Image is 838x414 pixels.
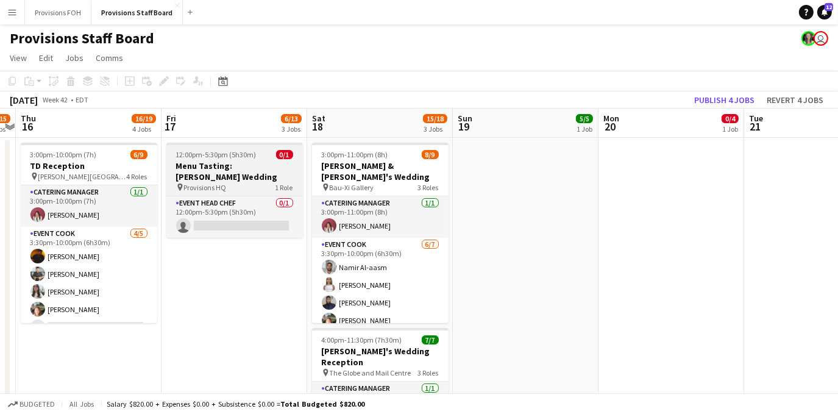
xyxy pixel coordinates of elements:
app-user-avatar: Giannina Fazzari [801,31,816,46]
span: Thu [21,113,36,124]
span: Fri [166,113,176,124]
div: EDT [76,95,88,104]
div: [DATE] [10,94,38,106]
span: Jobs [65,52,83,63]
span: Tue [749,113,763,124]
a: Comms [91,50,128,66]
span: Bau-Xi Gallery [330,183,374,192]
span: 15/18 [423,114,447,123]
span: Comms [96,52,123,63]
span: 17 [165,120,176,134]
h3: [PERSON_NAME] & [PERSON_NAME]'s Wedding [312,160,449,182]
span: 6/13 [281,114,302,123]
span: 21 [747,120,763,134]
span: Week 42 [40,95,71,104]
span: 5/5 [576,114,593,123]
span: 16/19 [132,114,156,123]
h3: [PERSON_NAME]'s Wedding Reception [312,346,449,368]
span: Sat [312,113,325,124]
span: 3 Roles [418,368,439,377]
a: 12 [817,5,832,20]
span: All jobs [67,399,96,409]
span: Provisions HQ [184,183,227,192]
span: 4:00pm-11:30pm (7h30m) [322,335,402,344]
span: 3:00pm-10:00pm (7h) [30,150,97,159]
app-job-card: 12:00pm-5:30pm (5h30m)0/1Menu Tasting: [PERSON_NAME] Wedding Provisions HQ1 RoleEvent Head Chef0/... [166,143,303,238]
span: Budgeted [20,400,55,409]
span: Mon [603,113,619,124]
a: View [5,50,32,66]
span: 8/9 [422,150,439,159]
h3: TD Reception [21,160,157,171]
button: Budgeted [6,398,57,411]
span: 12 [825,3,833,11]
span: The Globe and Mail Centre [330,368,411,377]
span: 20 [602,120,619,134]
div: 1 Job [577,124,592,134]
span: 4 Roles [127,172,147,181]
span: 7/7 [422,335,439,344]
app-card-role: Event Head Chef0/112:00pm-5:30pm (5h30m) [166,196,303,238]
span: View [10,52,27,63]
span: Sun [458,113,472,124]
span: Edit [39,52,53,63]
span: 6/9 [130,150,147,159]
div: 3 Jobs [282,124,301,134]
span: 16 [19,120,36,134]
app-card-role: Event Cook6/73:30pm-10:00pm (6h30m)Namir Al-aasm[PERSON_NAME][PERSON_NAME][PERSON_NAME] [312,238,449,385]
app-card-role: Event Cook4/53:30pm-10:00pm (6h30m)[PERSON_NAME][PERSON_NAME][PERSON_NAME][PERSON_NAME] [21,227,157,339]
span: Total Budgeted $820.00 [280,399,364,409]
div: Salary $820.00 + Expenses $0.00 + Subsistence $0.00 = [107,399,364,409]
span: 0/1 [276,150,293,159]
button: Revert 4 jobs [762,92,828,108]
span: 1 Role [275,183,293,192]
button: Publish 4 jobs [689,92,759,108]
a: Jobs [60,50,88,66]
span: [PERSON_NAME][GEOGRAPHIC_DATA][PERSON_NAME] [38,172,127,181]
h1: Provisions Staff Board [10,29,154,48]
app-job-card: 3:00pm-10:00pm (7h)6/9TD Reception [PERSON_NAME][GEOGRAPHIC_DATA][PERSON_NAME]4 RolesCatering Man... [21,143,157,323]
h3: Menu Tasting: [PERSON_NAME] Wedding [166,160,303,182]
button: Provisions FOH [25,1,91,24]
div: 4 Jobs [132,124,155,134]
app-user-avatar: Dustin Gallagher [814,31,828,46]
span: 3:00pm-11:00pm (8h) [322,150,388,159]
div: 1 Job [722,124,738,134]
button: Provisions Staff Board [91,1,183,24]
span: 12:00pm-5:30pm (5h30m) [176,150,257,159]
app-job-card: 3:00pm-11:00pm (8h)8/9[PERSON_NAME] & [PERSON_NAME]'s Wedding Bau-Xi Gallery3 RolesCatering Manag... [312,143,449,323]
span: 18 [310,120,325,134]
span: 3 Roles [418,183,439,192]
app-card-role: Catering Manager1/13:00pm-10:00pm (7h)[PERSON_NAME] [21,185,157,227]
a: Edit [34,50,58,66]
div: 3 Jobs [424,124,447,134]
span: 0/4 [722,114,739,123]
app-card-role: Catering Manager1/13:00pm-11:00pm (8h)[PERSON_NAME] [312,196,449,238]
span: 19 [456,120,472,134]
